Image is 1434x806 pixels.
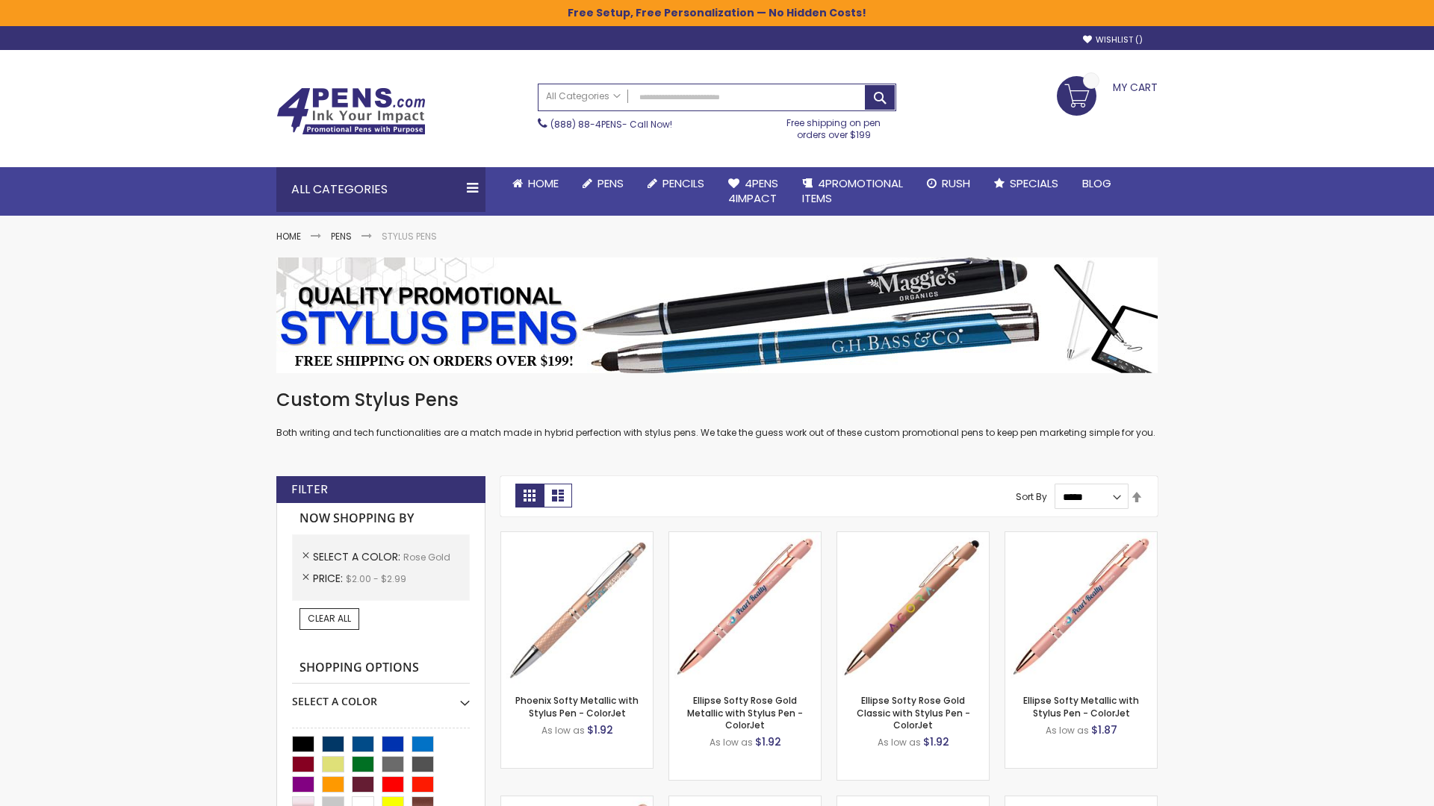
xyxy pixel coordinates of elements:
[500,167,571,200] a: Home
[276,257,1158,373] img: Stylus Pens
[515,694,639,719] a: Phoenix Softy Metallic with Stylus Pen - ColorJet
[291,481,328,498] strong: Filter
[772,111,897,141] div: Free shipping on pen orders over $199
[501,531,653,544] a: Phoenix Softy Metallic with Stylus Pen - ColorJet-Rose gold
[837,531,989,544] a: Ellipse Softy Rose Gold Classic with Stylus Pen - ColorJet-Rose Gold
[292,652,470,684] strong: Shopping Options
[292,503,470,534] strong: Now Shopping by
[382,230,437,243] strong: Stylus Pens
[546,90,621,102] span: All Categories
[1016,490,1047,503] label: Sort By
[1010,175,1058,191] span: Specials
[292,684,470,709] div: Select A Color
[597,175,624,191] span: Pens
[662,175,704,191] span: Pencils
[515,484,544,507] strong: Grid
[790,167,915,216] a: 4PROMOTIONALITEMS
[541,724,585,737] span: As low as
[1023,694,1139,719] a: Ellipse Softy Metallic with Stylus Pen - ColorJet
[1005,531,1157,544] a: Ellipse Softy Metallic with Stylus Pen - ColorJet-Rose Gold
[550,118,622,131] a: (888) 88-4PENS
[276,87,426,135] img: 4Pens Custom Pens and Promotional Products
[1083,34,1143,46] a: Wishlist
[915,167,982,200] a: Rush
[755,734,781,749] span: $1.92
[331,230,352,243] a: Pens
[669,531,821,544] a: Ellipse Softy Rose Gold Metallic with Stylus Pen - ColorJet-Rose Gold
[857,694,970,731] a: Ellipse Softy Rose Gold Classic with Stylus Pen - ColorJet
[587,722,613,737] span: $1.92
[802,175,903,206] span: 4PROMOTIONAL ITEMS
[837,532,989,684] img: Ellipse Softy Rose Gold Classic with Stylus Pen - ColorJet-Rose Gold
[550,118,672,131] span: - Call Now!
[308,612,351,625] span: Clear All
[1070,167,1123,200] a: Blog
[313,571,346,586] span: Price
[276,230,301,243] a: Home
[636,167,716,200] a: Pencils
[538,84,628,109] a: All Categories
[346,572,406,585] span: $2.00 - $2.99
[1082,175,1111,191] span: Blog
[501,532,653,684] img: Phoenix Softy Metallic with Stylus Pen - ColorJet-Rose gold
[528,175,559,191] span: Home
[687,694,803,731] a: Ellipse Softy Rose Gold Metallic with Stylus Pen - ColorJet
[942,175,970,191] span: Rush
[276,388,1158,412] h1: Custom Stylus Pens
[1091,722,1117,737] span: $1.87
[982,167,1070,200] a: Specials
[571,167,636,200] a: Pens
[878,736,921,749] span: As low as
[1046,724,1089,737] span: As low as
[669,532,821,684] img: Ellipse Softy Rose Gold Metallic with Stylus Pen - ColorJet-Rose Gold
[276,167,485,212] div: All Categories
[403,551,450,563] span: Rose Gold
[1005,532,1157,684] img: Ellipse Softy Metallic with Stylus Pen - ColorJet-Rose Gold
[313,549,403,564] span: Select A Color
[716,167,790,216] a: 4Pens4impact
[923,734,949,749] span: $1.92
[299,608,359,629] a: Clear All
[728,175,778,206] span: 4Pens 4impact
[710,736,753,749] span: As low as
[276,388,1158,440] div: Both writing and tech functionalities are a match made in hybrid perfection with stylus pens. We ...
